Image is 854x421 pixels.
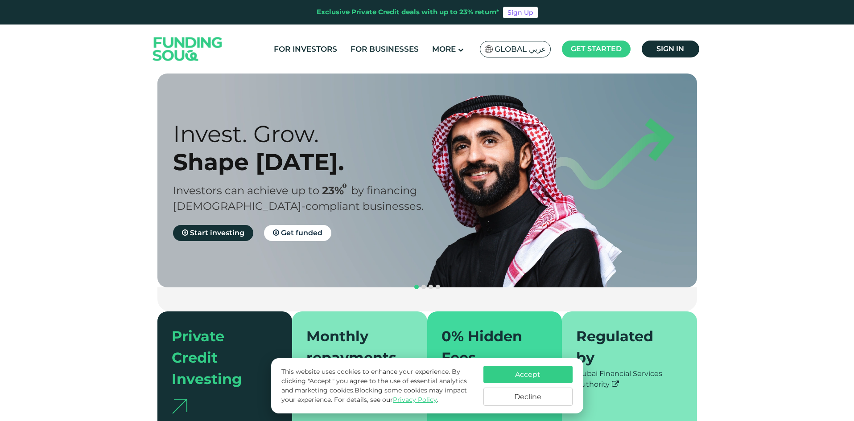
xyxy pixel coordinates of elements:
a: Start investing [173,225,253,241]
img: arrow [172,399,187,413]
p: This website uses cookies to enhance your experience. By clicking "Accept," you agree to the use ... [281,367,474,405]
button: Decline [483,388,573,406]
a: For Investors [272,42,339,57]
span: Blocking some cookies may impact your experience. [281,386,467,404]
div: 0% Hidden Fees [441,326,537,368]
button: navigation [434,283,441,290]
div: Private Credit Investing [172,326,268,390]
img: Logo [144,27,231,72]
span: Sign in [656,45,684,53]
a: For Businesses [348,42,421,57]
button: navigation [420,283,427,290]
a: Sign Up [503,7,538,18]
img: SA Flag [485,45,493,53]
a: Sign in [642,41,699,57]
span: Get funded [281,229,322,237]
div: Monthly repayments [306,326,402,368]
span: Start investing [190,229,244,237]
span: Investors can achieve up to [173,184,319,197]
span: More [432,45,456,53]
div: Dubai Financial Services Authority [576,368,683,390]
div: Shape [DATE]. [173,148,443,176]
a: Get funded [264,225,331,241]
span: Get started [571,45,622,53]
a: Privacy Policy [393,396,437,404]
div: Invest. Grow. [173,120,443,148]
span: Global عربي [495,44,546,54]
span: For details, see our . [334,396,438,404]
button: navigation [427,283,434,290]
span: 23% [322,184,351,197]
button: Accept [483,366,573,383]
div: Exclusive Private Credit deals with up to 23% return* [317,7,499,17]
div: Regulated by [576,326,672,368]
i: 23% IRR (expected) ~ 15% Net yield (expected) [342,184,347,188]
button: navigation [413,283,420,290]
